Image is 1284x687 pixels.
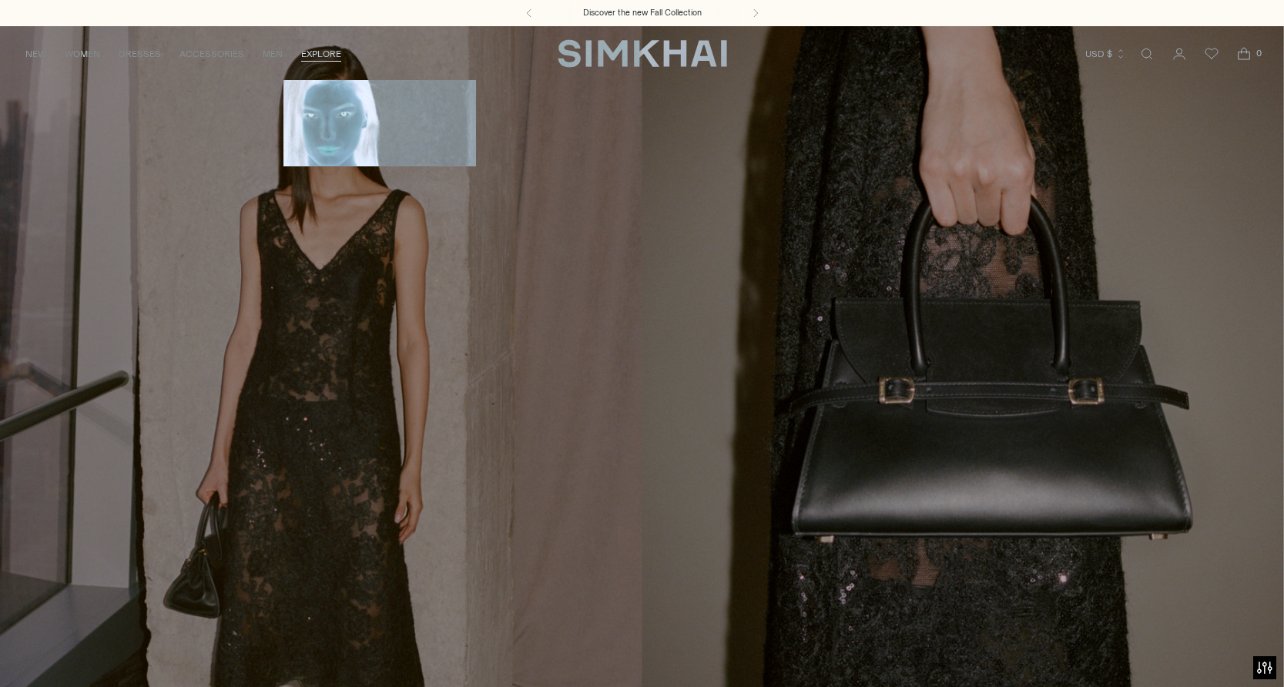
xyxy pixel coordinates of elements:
a: Go to the account page [1164,39,1195,69]
a: SIMKHAI [558,39,727,69]
iframe: Sign Up via Text for Offers [12,628,153,675]
a: EXPLORE [301,37,341,71]
a: NEW [25,37,46,71]
a: WOMEN [65,37,100,71]
span: 0 [1252,46,1266,60]
a: Open cart modal [1229,39,1259,69]
a: MEN [263,37,283,71]
a: ACCESSORIES [179,37,244,71]
button: USD $ [1085,37,1126,71]
a: Wishlist [1196,39,1227,69]
a: DRESSES [119,37,161,71]
a: Open search modal [1131,39,1162,69]
a: Discover the new Fall Collection [583,7,702,19]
